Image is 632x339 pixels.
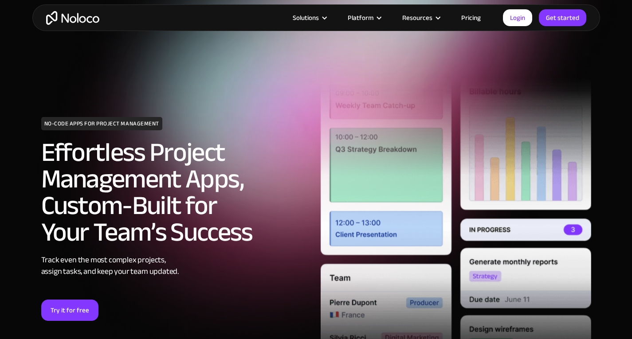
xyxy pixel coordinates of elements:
[539,9,586,26] a: Get started
[293,12,319,23] div: Solutions
[41,139,312,245] h2: Effortless Project Management Apps, Custom-Built for Your Team’s Success
[337,12,391,23] div: Platform
[348,12,373,23] div: Platform
[41,300,98,321] a: Try it for free
[282,12,337,23] div: Solutions
[402,12,432,23] div: Resources
[41,117,162,130] h1: NO-CODE APPS FOR PROJECT MANAGEMENT
[450,12,492,23] a: Pricing
[503,9,532,26] a: Login
[46,11,99,25] a: home
[41,254,312,277] div: Track even the most complex projects, assign tasks, and keep your team updated.
[391,12,450,23] div: Resources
